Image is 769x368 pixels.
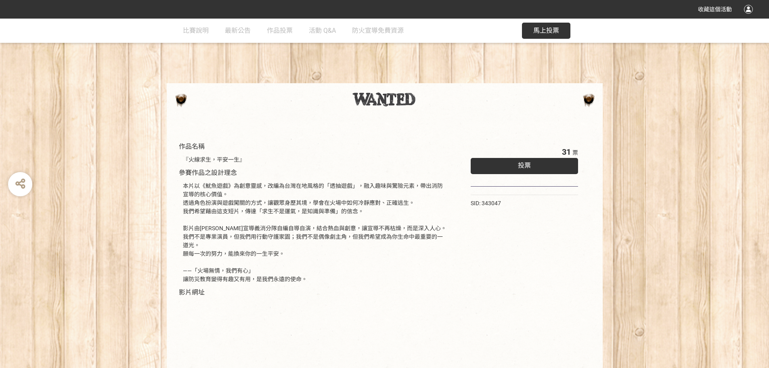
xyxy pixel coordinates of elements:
[179,169,237,177] span: 參賽作品之設計理念
[562,147,571,157] span: 31
[225,19,251,43] a: 最新公告
[522,23,570,39] button: 馬上投票
[309,27,336,34] span: 活動 Q&A
[471,200,501,206] span: SID: 343047
[267,19,293,43] a: 作品投票
[267,27,293,34] span: 作品投票
[518,162,531,169] span: 投票
[352,19,404,43] a: 防火宣導免費資源
[309,19,336,43] a: 活動 Q&A
[572,149,578,156] span: 票
[183,156,446,164] div: 『火線求生，平安一生』
[179,143,205,150] span: 作品名稱
[533,27,559,34] span: 馬上投票
[225,27,251,34] span: 最新公告
[179,288,205,296] span: 影片網址
[698,6,732,13] span: 收藏這個活動
[352,27,404,34] span: 防火宣導免費資源
[183,27,209,34] span: 比賽說明
[183,19,209,43] a: 比賽說明
[183,182,446,284] div: 本片以《魷魚遊戲》為創意靈感，改編為台灣在地風格的「透抽遊戲」，融入趣味與驚險元素，帶出消防宣導的核心價值。 透過角色扮演與遊戲闖關的方式，讓觀眾身歷其境，學會在火場中如何冷靜應對、正確逃生。 ...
